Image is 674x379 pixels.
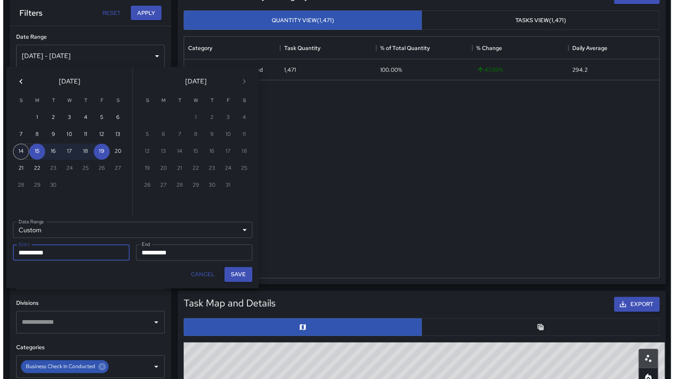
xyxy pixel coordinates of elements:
[94,93,109,109] span: Friday
[110,127,126,143] button: 13
[29,110,45,126] button: 1
[45,110,61,126] button: 2
[237,93,251,109] span: Saturday
[59,76,80,87] span: [DATE]
[46,93,61,109] span: Tuesday
[77,110,94,126] button: 4
[140,93,155,109] span: Sunday
[110,144,126,160] button: 20
[30,93,44,109] span: Monday
[61,110,77,126] button: 3
[62,93,77,109] span: Wednesday
[19,218,44,225] label: Date Range
[111,93,125,109] span: Saturday
[156,93,171,109] span: Monday
[13,160,29,177] button: 21
[205,93,219,109] span: Thursday
[13,144,29,160] button: 14
[94,127,110,143] button: 12
[94,110,110,126] button: 5
[94,144,110,160] button: 19
[77,127,94,143] button: 11
[188,267,218,282] button: Cancel
[45,127,61,143] button: 9
[172,93,187,109] span: Tuesday
[188,93,203,109] span: Wednesday
[14,93,28,109] span: Sunday
[13,127,29,143] button: 7
[29,160,45,177] button: 22
[29,144,45,160] button: 15
[45,144,61,160] button: 16
[224,267,252,282] button: Save
[77,144,94,160] button: 18
[110,110,126,126] button: 6
[78,93,93,109] span: Thursday
[221,93,235,109] span: Friday
[13,222,252,238] div: Custom
[61,127,77,143] button: 10
[142,241,150,248] label: End
[19,241,29,248] label: Start
[185,76,207,87] span: [DATE]
[61,144,77,160] button: 17
[13,73,29,90] button: Previous month
[29,127,45,143] button: 8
